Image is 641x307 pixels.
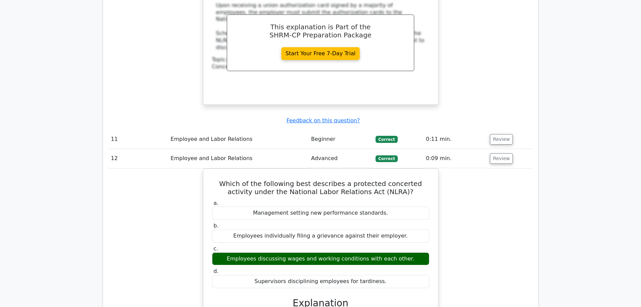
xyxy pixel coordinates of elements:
[212,207,429,220] div: Management setting new performance standards.
[423,149,488,168] td: 0:09 min.
[308,130,373,149] td: Beginner
[211,180,430,196] h5: Which of the following best describes a protected concerted activity under the National Labor Rel...
[212,56,429,63] div: Topic:
[212,63,429,70] div: Concept:
[214,200,219,206] span: a.
[281,47,360,60] a: Start Your Free 7-Day Trial
[168,149,308,168] td: Employee and Labor Relations
[212,229,429,243] div: Employees individually filing a grievance against their employer.
[286,117,360,124] a: Feedback on this question?
[308,149,373,168] td: Advanced
[216,2,425,51] div: Upon receiving a union authorization card signed by a majority of employees, the employer must su...
[376,136,397,143] span: Correct
[376,155,397,162] span: Correct
[214,222,219,229] span: b.
[212,275,429,288] div: Supervisors disciplining employees for tardiness.
[108,130,168,149] td: 11
[108,149,168,168] td: 12
[423,130,488,149] td: 0:11 min.
[212,252,429,266] div: Employees discussing wages and working conditions with each other.
[168,130,308,149] td: Employee and Labor Relations
[214,268,219,274] span: d.
[490,153,513,164] button: Review
[490,134,513,145] button: Review
[214,245,218,252] span: c.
